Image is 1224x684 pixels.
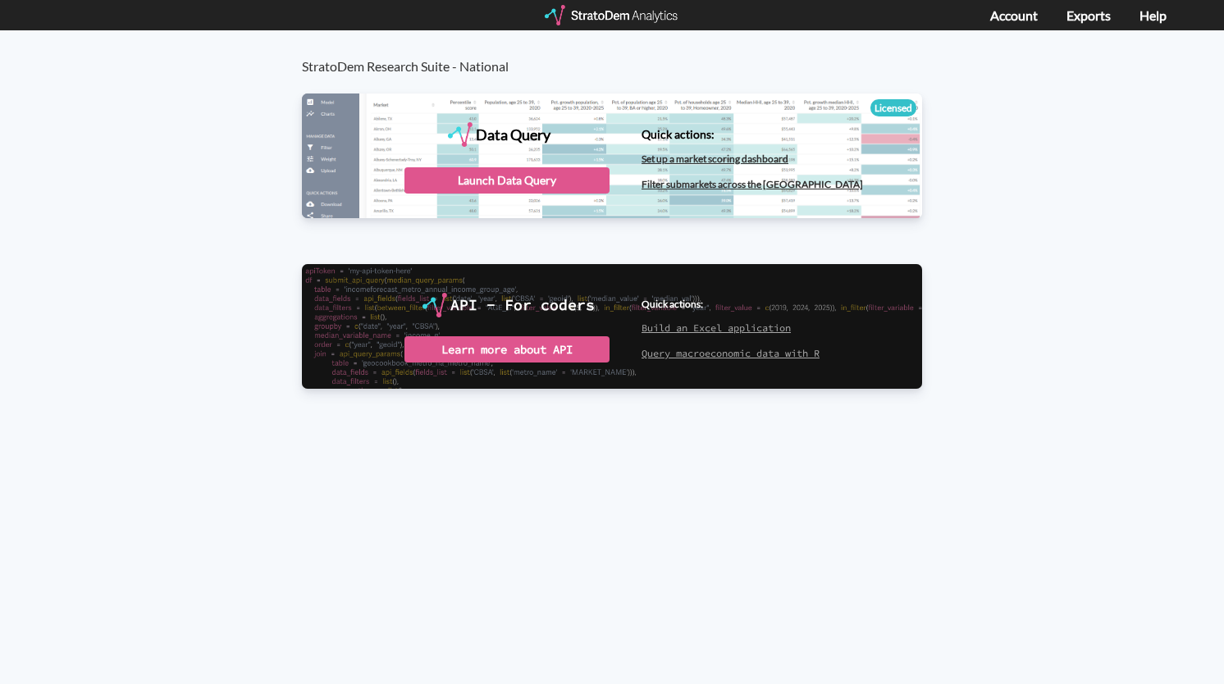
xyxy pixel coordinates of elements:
a: Query macroeconomic data with R [642,347,820,359]
h3: StratoDem Research Suite - National [302,30,939,74]
a: Build an Excel application [642,321,791,334]
div: Licensed [870,99,916,116]
a: Exports [1066,7,1111,23]
div: Learn more about API [404,336,610,363]
a: Set up a market scoring dashboard [642,153,788,165]
div: API - For coders [450,293,595,317]
h4: Quick actions: [642,299,820,309]
a: Account [990,7,1038,23]
a: Filter submarkets across the [GEOGRAPHIC_DATA] [642,178,863,190]
div: Data Query [476,122,550,147]
div: Launch Data Query [404,167,610,194]
a: Help [1140,7,1167,23]
h4: Quick actions: [642,128,863,140]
